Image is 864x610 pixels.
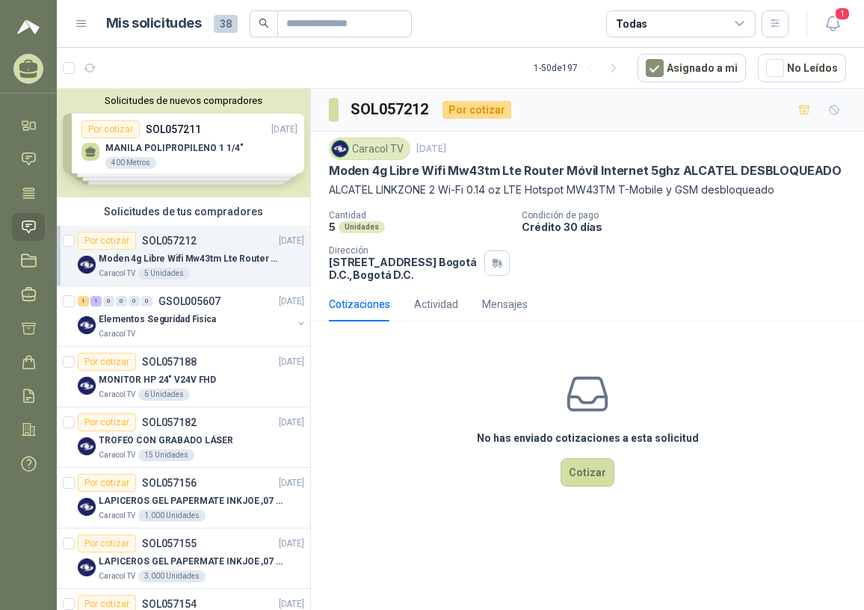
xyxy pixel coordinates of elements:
button: No Leídos [758,54,846,82]
div: Unidades [339,221,385,233]
img: Company Logo [78,558,96,576]
p: Cantidad [329,210,510,221]
p: SOL057182 [142,417,197,428]
p: Moden 4g Libre Wifi Mw43tm Lte Router Móvil Internet 5ghz ALCATEL DESBLOQUEADO [329,163,842,179]
p: TROFEO CON GRABADO LÁSER [99,434,233,448]
p: [DATE] [279,476,304,490]
a: Por cotizarSOL057182[DATE] Company LogoTROFEO CON GRABADO LÁSERCaracol TV15 Unidades [57,407,310,468]
p: LAPICEROS GEL PAPERMATE INKJOE ,07 1 LOGO 1 TINTA [99,555,285,569]
div: Por cotizar [442,101,511,119]
div: 0 [103,296,114,306]
button: Solicitudes de nuevos compradores [63,95,304,106]
button: 1 [819,10,846,37]
a: 1 1 0 0 0 0 GSOL005607[DATE] Company LogoElementos Seguridad FisicaCaracol TV [78,292,307,340]
div: 3.000 Unidades [138,570,206,582]
p: Elementos Seguridad Fisica [99,312,216,327]
span: search [259,18,269,28]
p: Caracol TV [99,449,135,461]
img: Company Logo [78,256,96,274]
p: SOL057154 [142,599,197,609]
p: Caracol TV [99,510,135,522]
p: [DATE] [279,234,304,248]
h1: Mis solicitudes [106,13,202,34]
div: 0 [129,296,140,306]
div: Por cotizar [78,353,136,371]
div: 15 Unidades [138,449,194,461]
div: Caracol TV [329,138,410,160]
div: Solicitudes de tus compradores [57,197,310,226]
div: 1 [90,296,102,306]
p: LAPICEROS GEL PAPERMATE INKJOE ,07 1 LOGO 1 TINTA [99,494,285,508]
img: Company Logo [78,437,96,455]
span: 38 [214,15,238,33]
div: 1 [78,296,89,306]
p: Caracol TV [99,389,135,401]
img: Company Logo [78,498,96,516]
div: Solicitudes de nuevos compradoresPor cotizarSOL057211[DATE] MANILA POLIPROPILENO 1 1/4"400 Metros... [57,89,310,197]
div: Por cotizar [78,474,136,492]
a: Por cotizarSOL057156[DATE] Company LogoLAPICEROS GEL PAPERMATE INKJOE ,07 1 LOGO 1 TINTACaracol T... [57,468,310,529]
div: Por cotizar [78,232,136,250]
p: [DATE] [416,142,446,156]
p: ALCATEL LINKZONE 2 Wi-Fi 0.14 oz LTE Hotspot MW43TM T-Mobile y GSM desbloqueado [329,182,846,198]
div: Cotizaciones [329,296,390,312]
div: Todas [616,16,647,32]
p: GSOL005607 [158,296,220,306]
span: 1 [834,7,851,21]
div: 1 - 50 de 197 [534,56,626,80]
p: Crédito 30 días [522,221,858,233]
img: Company Logo [78,377,96,395]
img: Company Logo [332,141,348,157]
p: [DATE] [279,295,304,309]
p: [DATE] [279,416,304,430]
div: 0 [141,296,152,306]
p: [STREET_ADDRESS] Bogotá D.C. , Bogotá D.C. [329,256,478,281]
button: Cotizar [561,458,614,487]
p: Moden 4g Libre Wifi Mw43tm Lte Router Móvil Internet 5ghz ALCATEL DESBLOQUEADO [99,252,285,266]
a: Por cotizarSOL057212[DATE] Company LogoModen 4g Libre Wifi Mw43tm Lte Router Móvil Internet 5ghz ... [57,226,310,286]
p: SOL057212 [142,235,197,246]
div: Mensajes [482,296,528,312]
div: Actividad [414,296,458,312]
p: Dirección [329,245,478,256]
div: 0 [116,296,127,306]
div: 6 Unidades [138,389,190,401]
p: 5 [329,221,336,233]
p: Caracol TV [99,570,135,582]
p: [DATE] [279,537,304,551]
p: Caracol TV [99,328,135,340]
a: Por cotizarSOL057155[DATE] Company LogoLAPICEROS GEL PAPERMATE INKJOE ,07 1 LOGO 1 TINTACaracol T... [57,529,310,589]
p: [DATE] [279,355,304,369]
div: 1.000 Unidades [138,510,206,522]
p: MONITOR HP 24" V24V FHD [99,373,216,387]
p: Condición de pago [522,210,858,221]
div: Por cotizar [78,534,136,552]
p: SOL057188 [142,357,197,367]
h3: No has enviado cotizaciones a esta solicitud [477,430,699,446]
button: Asignado a mi [638,54,746,82]
a: Por cotizarSOL057188[DATE] Company LogoMONITOR HP 24" V24V FHDCaracol TV6 Unidades [57,347,310,407]
img: Logo peakr [17,18,40,36]
p: Caracol TV [99,268,135,280]
p: SOL057156 [142,478,197,488]
div: 5 Unidades [138,268,190,280]
p: SOL057155 [142,538,197,549]
img: Company Logo [78,316,96,334]
div: Por cotizar [78,413,136,431]
h3: SOL057212 [351,98,431,121]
